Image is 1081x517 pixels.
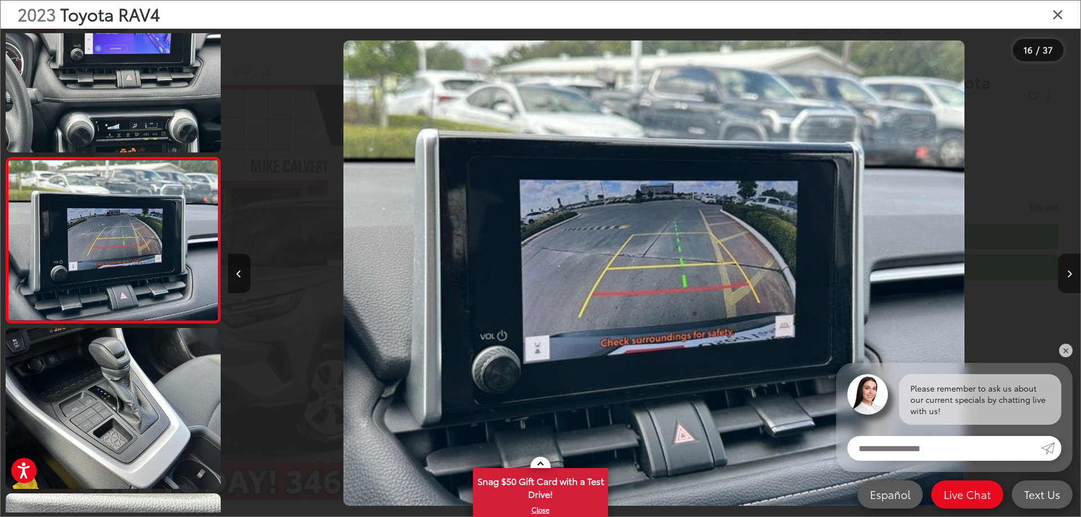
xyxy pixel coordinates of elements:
img: Agent profile photo [847,374,888,415]
a: Text Us [1012,480,1073,509]
img: 2023 Toyota RAV4 LE [3,326,222,491]
input: Enter your message [847,436,1041,461]
span: Live Chat [938,487,997,501]
span: Toyota RAV4 [60,2,160,26]
span: Text Us [1019,487,1066,501]
div: 2023 Toyota RAV4 LE 15 [228,41,1080,506]
a: Submit [1041,436,1061,461]
span: / [1035,46,1040,54]
a: Live Chat [931,480,1003,509]
span: Español [864,487,916,501]
button: Previous image [228,254,251,293]
button: Next image [1058,254,1080,293]
i: Close gallery [1052,7,1064,21]
img: 2023 Toyota RAV4 LE [6,160,220,320]
span: Snag $50 Gift Card with a Test Drive! [474,469,607,503]
img: 2023 Toyota RAV4 LE [343,41,964,506]
a: Español [857,480,923,509]
span: 37 [1043,43,1053,56]
div: Please remember to ask us about our current specials by chatting live with us! [899,374,1061,425]
span: 2023 [17,2,56,26]
span: 16 [1024,43,1033,56]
